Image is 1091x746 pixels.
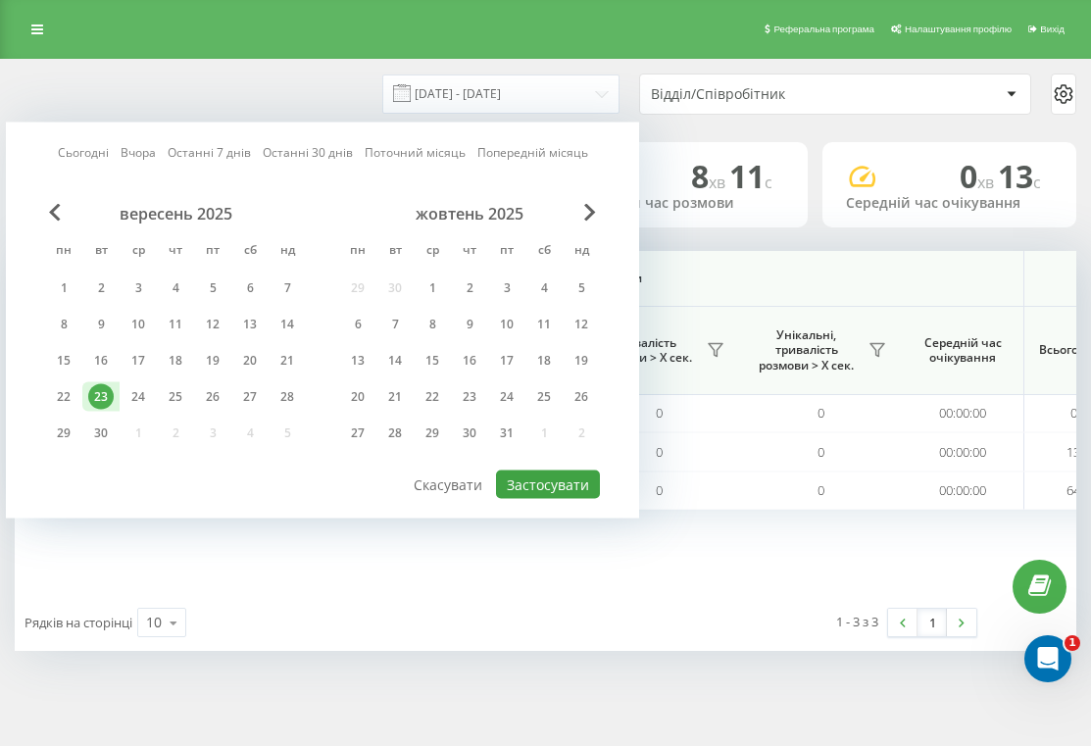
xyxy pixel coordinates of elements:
[82,346,120,375] div: вт 16 вер 2025 р.
[82,382,120,412] div: вт 23 вер 2025 р.
[343,237,372,267] abbr: понеділок
[269,346,306,375] div: нд 21 вер 2025 р.
[274,384,300,410] div: 28
[339,310,376,339] div: пн 6 жовт 2025 р.
[569,275,594,301] div: 5
[836,612,878,631] div: 1 - 3 з 3
[656,481,663,499] span: 0
[960,155,998,197] span: 0
[1066,443,1080,461] span: 13
[529,237,559,267] abbr: субота
[1065,635,1080,651] span: 1
[269,382,306,412] div: нд 28 вер 2025 р.
[382,384,408,410] div: 21
[125,312,151,337] div: 10
[200,275,225,301] div: 5
[531,275,557,301] div: 4
[414,310,451,339] div: ср 8 жовт 2025 р.
[488,274,525,303] div: пт 3 жовт 2025 р.
[45,382,82,412] div: пн 22 вер 2025 р.
[345,384,371,410] div: 20
[846,195,1054,212] div: Середній час очікування
[231,274,269,303] div: сб 6 вер 2025 р.
[237,384,263,410] div: 27
[584,204,596,222] span: Next Month
[709,172,729,193] span: хв
[1024,635,1071,682] iframe: Intercom live chat
[418,237,447,267] abbr: середа
[49,204,61,222] span: Previous Month
[457,384,482,410] div: 23
[49,237,78,267] abbr: понеділок
[82,419,120,448] div: вт 30 вер 2025 р.
[451,419,488,448] div: чт 30 жовт 2025 р.
[902,432,1024,471] td: 00:00:00
[376,346,414,375] div: вт 14 жовт 2025 р.
[818,404,824,422] span: 0
[124,237,153,267] abbr: середа
[457,348,482,373] div: 16
[1040,24,1065,34] span: Вихід
[525,346,563,375] div: сб 18 жовт 2025 р.
[651,86,885,103] div: Відділ/Співробітник
[477,143,588,162] a: Попередній місяць
[194,310,231,339] div: пт 12 вер 2025 р.
[563,310,600,339] div: нд 12 жовт 2025 р.
[120,274,157,303] div: ср 3 вер 2025 р.
[414,346,451,375] div: ср 15 жовт 2025 р.
[58,143,109,162] a: Сьогодні
[905,24,1012,34] span: Налаштування профілю
[269,274,306,303] div: нд 7 вер 2025 р.
[45,310,82,339] div: пн 8 вер 2025 р.
[157,346,194,375] div: чт 18 вер 2025 р.
[488,419,525,448] div: пт 31 жовт 2025 р.
[200,312,225,337] div: 12
[563,346,600,375] div: нд 19 жовт 2025 р.
[86,237,116,267] abbr: вівторок
[382,421,408,446] div: 28
[451,346,488,375] div: чт 16 жовт 2025 р.
[531,348,557,373] div: 18
[163,275,188,301] div: 4
[237,312,263,337] div: 13
[157,382,194,412] div: чт 25 вер 2025 р.
[198,237,227,267] abbr: п’ятниця
[494,275,520,301] div: 3
[194,274,231,303] div: пт 5 вер 2025 р.
[339,346,376,375] div: пн 13 жовт 2025 р.
[194,382,231,412] div: пт 26 вер 2025 р.
[376,419,414,448] div: вт 28 жовт 2025 р.
[917,335,1009,366] span: Середній час очікування
[414,274,451,303] div: ср 1 жовт 2025 р.
[125,384,151,410] div: 24
[750,327,863,373] span: Унікальні, тривалість розмови > Х сек.
[818,443,824,461] span: 0
[125,348,151,373] div: 17
[163,312,188,337] div: 11
[45,204,306,224] div: вересень 2025
[765,172,772,193] span: c
[455,237,484,267] abbr: четвер
[45,346,82,375] div: пн 15 вер 2025 р.
[457,275,482,301] div: 2
[691,155,729,197] span: 8
[339,204,600,224] div: жовтень 2025
[420,421,445,446] div: 29
[563,274,600,303] div: нд 5 жовт 2025 р.
[168,143,251,162] a: Останні 7 днів
[88,275,114,301] div: 2
[457,421,482,446] div: 30
[420,384,445,410] div: 22
[457,312,482,337] div: 9
[382,348,408,373] div: 14
[525,274,563,303] div: сб 4 жовт 2025 р.
[339,382,376,412] div: пн 20 жовт 2025 р.
[1033,172,1041,193] span: c
[492,237,521,267] abbr: п’ятниця
[200,384,225,410] div: 26
[818,481,824,499] span: 0
[121,143,156,162] a: Вчора
[451,382,488,412] div: чт 23 жовт 2025 р.
[414,419,451,448] div: ср 29 жовт 2025 р.
[365,143,466,162] a: Поточний місяць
